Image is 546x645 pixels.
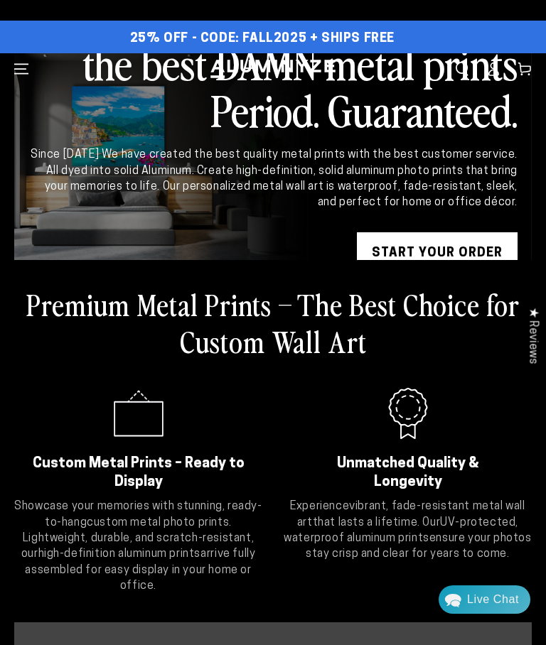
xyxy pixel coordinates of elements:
[209,58,337,80] img: Aluminyze
[446,53,478,85] summary: Search our site
[439,585,530,614] div: Chat widget toggle
[28,39,518,133] h2: the best DAMN metal prints Period. Guaranteed.
[14,499,262,594] p: Showcase your memories with stunning, ready-to-hang . Lightweight, durable, and scratch-resistant...
[38,548,201,560] strong: high-definition aluminum prints
[28,147,518,211] div: Since [DATE] We have created the best quality metal prints with the best customer service. All dy...
[14,286,532,359] h2: Premium Metal Prints – The Best Choice for Custom Wall Art
[519,296,546,375] div: Click to open Judge.me floating reviews tab
[301,455,514,492] h2: Unmatched Quality & Longevity
[32,455,245,492] h2: Custom Metal Prints – Ready to Display
[284,499,532,563] p: Experience that lasts a lifetime. Our ensure your photos stay crisp and clear for years to come.
[297,501,525,528] strong: vibrant, fade-resistant metal wall art
[6,53,37,85] summary: Menu
[467,585,519,614] div: Contact Us Directly
[130,31,395,47] span: 25% OFF - Code: FALL2025 + Ships Free
[87,517,229,529] strong: custom metal photo prints
[357,232,518,275] a: START YOUR Order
